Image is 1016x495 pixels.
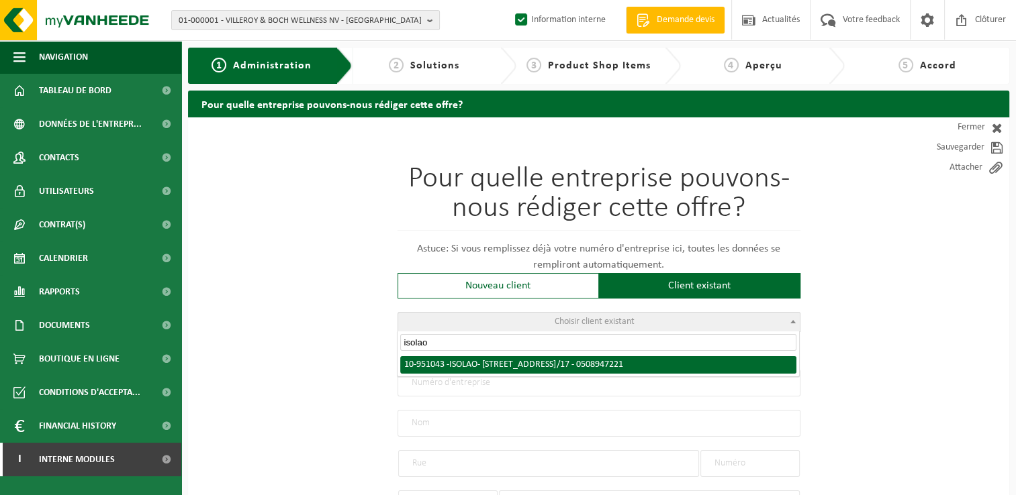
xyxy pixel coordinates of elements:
[653,13,718,27] span: Demande devis
[745,60,782,71] span: Aperçu
[13,443,26,476] span: I
[398,450,699,477] input: Rue
[39,141,79,174] span: Contacts
[400,356,796,374] li: 10-951043 - - [STREET_ADDRESS]/17 - 0508947221
[523,58,654,74] a: 3Product Shop Items
[724,58,739,72] span: 4
[398,273,599,298] div: Nouveau client
[39,40,88,74] span: Navigation
[39,309,90,342] span: Documents
[410,60,459,71] span: Solutions
[920,60,956,71] span: Accord
[39,443,115,476] span: Interne modules
[233,60,312,71] span: Administration
[512,10,606,30] label: Information interne
[179,11,422,31] span: 01-000001 - VILLEROY & BOCH WELLNESS NV - [GEOGRAPHIC_DATA]
[398,410,800,437] input: Nom
[188,91,1009,117] h2: Pour quelle entreprise pouvons-nous rédiger cette offre?
[171,10,440,30] button: 01-000001 - VILLEROY & BOCH WELLNESS NV - [GEOGRAPHIC_DATA]
[39,409,116,443] span: Financial History
[888,158,1009,178] a: Attacher
[39,376,140,409] span: Conditions d'accepta...
[700,450,800,477] input: Numéro
[898,58,913,72] span: 5
[389,58,404,72] span: 2
[39,241,88,275] span: Calendrier
[212,58,226,72] span: 1
[39,342,120,376] span: Boutique en ligne
[526,58,541,72] span: 3
[888,117,1009,137] a: Fermer
[39,174,94,208] span: Utilisateurs
[39,107,142,141] span: Données de l'entrepr...
[456,360,477,370] span: OLAO
[548,60,651,71] span: Product Shop Items
[359,58,490,74] a: 2Solutions
[39,275,80,309] span: Rapports
[398,164,800,231] h1: Pour quelle entreprise pouvons-nous rédiger cette offre?
[398,370,800,396] input: Numéro d'entreprise
[39,74,111,107] span: Tableau de bord
[851,58,1003,74] a: 5Accord
[449,360,477,370] span: IS
[599,273,800,298] div: Client existant
[688,58,819,74] a: 4Aperçu
[398,241,800,273] p: Astuce: Si vous remplissez déjà votre numéro d'entreprise ici, toutes les données se rempliront a...
[626,7,725,34] a: Demande devis
[555,317,635,327] span: Choisir client existant
[198,58,326,74] a: 1Administration
[888,137,1009,158] a: Sauvegarder
[39,208,85,241] span: Contrat(s)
